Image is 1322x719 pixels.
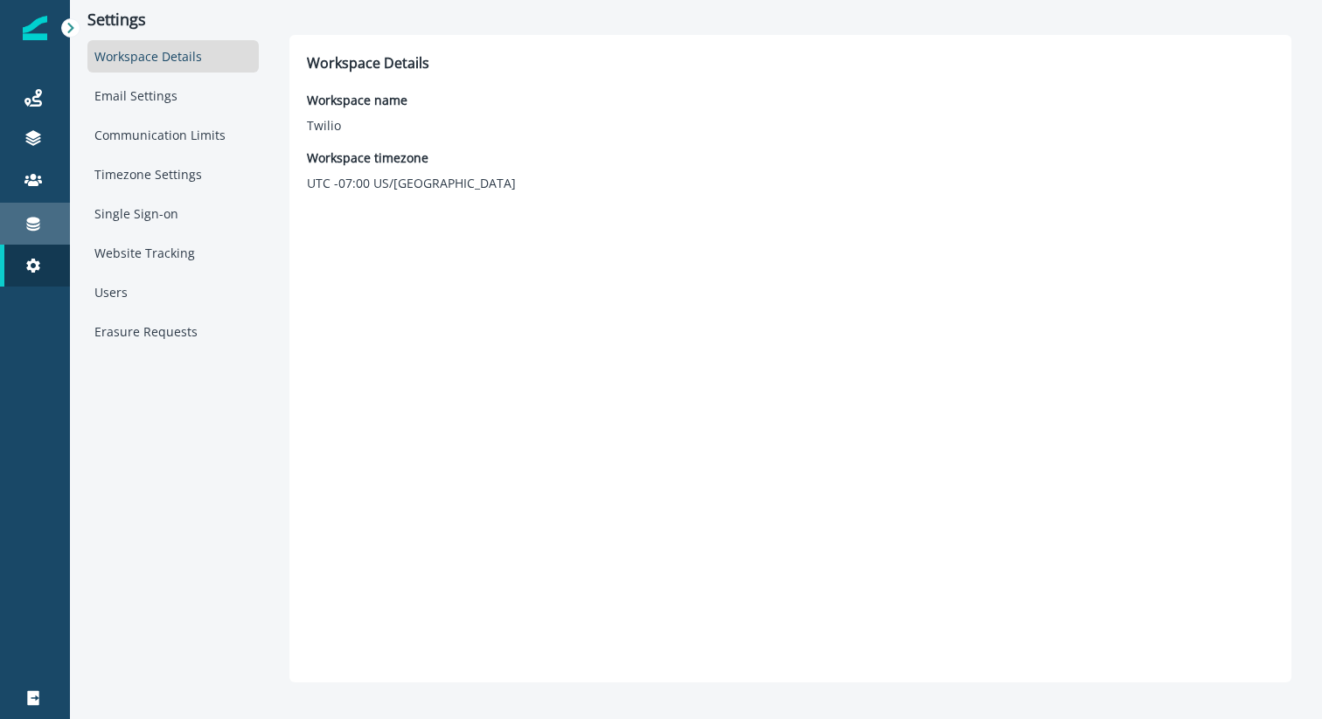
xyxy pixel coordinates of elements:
[87,315,259,348] div: Erasure Requests
[307,116,407,135] p: Twilio
[307,149,516,167] p: Workspace timezone
[307,52,1274,73] p: Workspace Details
[87,119,259,151] div: Communication Limits
[87,80,259,112] div: Email Settings
[87,197,259,230] div: Single Sign-on
[87,237,259,269] div: Website Tracking
[87,40,259,73] div: Workspace Details
[23,16,47,40] img: Inflection
[307,91,407,109] p: Workspace name
[307,174,516,192] p: UTC -07:00 US/[GEOGRAPHIC_DATA]
[87,10,259,30] p: Settings
[87,158,259,190] div: Timezone Settings
[87,276,259,308] div: Users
